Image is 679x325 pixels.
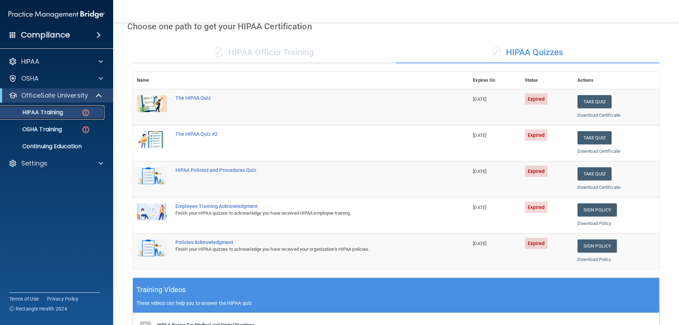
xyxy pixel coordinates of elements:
span: [DATE] [473,241,486,246]
th: Name [133,72,171,89]
p: Settings [21,159,47,168]
p: OSHA [21,74,39,83]
a: Download Policy [578,221,611,226]
div: Employee Training Acknowledgment [175,203,433,209]
a: Download Certificate [578,112,620,118]
div: HIPAA Officer Training [133,42,396,63]
img: danger-circle.6113f641.png [81,108,90,117]
span: [DATE] [473,97,486,102]
span: [DATE] [473,205,486,210]
h5: Training Videos [137,284,186,296]
span: [DATE] [473,169,486,174]
a: OSHA [8,74,103,83]
span: ✓ [493,47,500,58]
p: OSHA Training [5,126,62,133]
img: danger-circle.6113f641.png [81,125,90,134]
div: Finish your HIPAA quizzes to acknowledge you have received your organization’s HIPAA policies. [175,245,433,254]
div: Finish your HIPAA quizzes to acknowledge you have received HIPAA employee training. [175,209,433,217]
span: Expired [525,238,548,249]
a: Sign Policy [578,239,617,253]
p: HIPAA Training [5,109,63,116]
a: HIPAA [8,57,103,66]
span: Expired [525,202,548,213]
th: Expires On [469,72,520,89]
th: Status [521,72,573,89]
span: Expired [525,166,548,177]
span: Ⓒ Rectangle Health 2024 [9,305,67,312]
a: Settings [8,159,103,168]
div: The HIPAA Quiz #2 [175,131,433,137]
span: [DATE] [473,133,486,138]
div: The HIPAA Quiz [175,95,433,101]
button: Take Quiz [578,167,611,180]
a: Terms of Use [9,295,39,302]
p: These videos can help you to answer the HIPAA quiz [137,300,656,306]
a: Download Policy [578,257,611,262]
a: Download Certificate [578,149,620,154]
div: HIPAA Policies and Procedures Quiz [175,167,433,173]
a: Sign Policy [578,203,617,216]
button: Take Quiz [578,131,611,144]
p: HIPAA [21,57,39,66]
a: Privacy Policy [47,295,79,302]
button: Take Quiz [578,95,611,108]
div: Policies Acknowledgment [175,239,433,245]
span: Expired [525,129,548,141]
h4: Compliance [21,30,70,40]
span: ✓ [215,47,222,58]
div: Choose one path to get your HIPAA Certification [127,16,665,37]
img: PMB logo [8,7,105,22]
div: HIPAA Quizzes [396,42,660,63]
a: Download Certificate [578,185,620,190]
span: Expired [525,93,548,105]
p: Continuing Education [5,143,101,150]
th: Actions [573,72,660,89]
p: OfficeSafe University [21,91,88,100]
a: OfficeSafe University [8,91,103,100]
